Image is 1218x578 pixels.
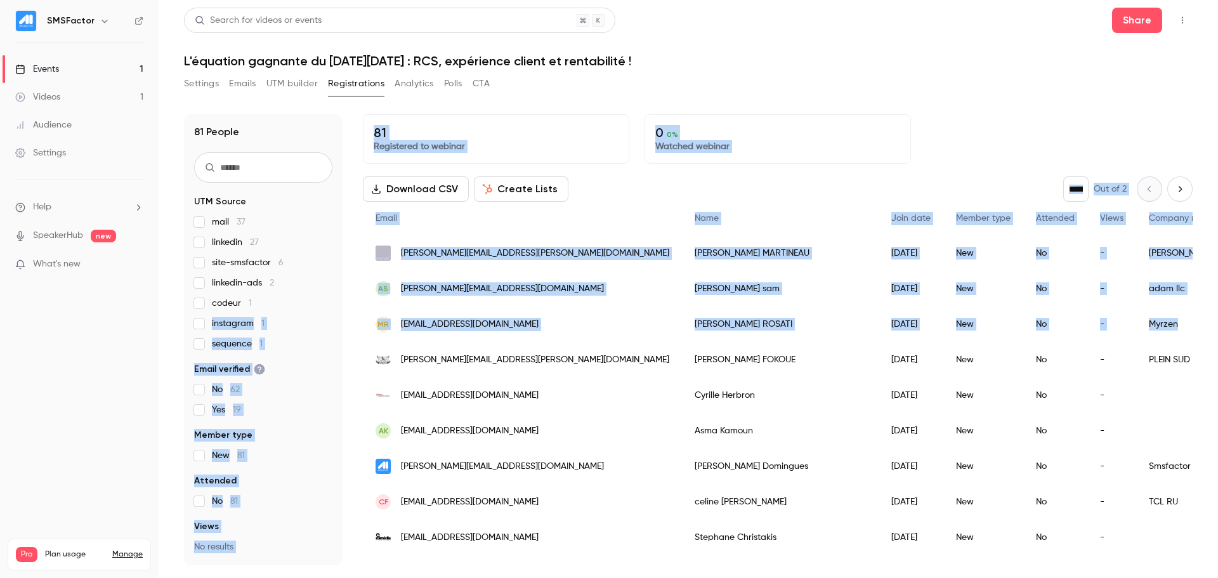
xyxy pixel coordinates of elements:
[1023,449,1087,484] div: No
[376,530,391,545] img: roi-media.com
[879,484,943,520] div: [DATE]
[379,496,388,508] span: cf
[1087,306,1136,342] div: -
[194,541,332,553] p: No results
[473,74,490,94] button: CTA
[184,74,219,94] button: Settings
[1023,520,1087,555] div: No
[212,404,241,416] span: Yes
[943,378,1023,413] div: New
[212,216,246,228] span: mail
[374,125,619,140] p: 81
[374,140,619,153] p: Registered to webinar
[15,147,66,159] div: Settings
[45,549,105,560] span: Plan usage
[655,125,900,140] p: 0
[1094,183,1127,195] p: Out of 2
[879,271,943,306] div: [DATE]
[1087,342,1136,378] div: -
[1023,484,1087,520] div: No
[879,449,943,484] div: [DATE]
[879,413,943,449] div: [DATE]
[230,497,238,506] span: 81
[212,338,263,350] span: sequence
[401,247,669,260] span: [PERSON_NAME][EMAIL_ADDRESS][PERSON_NAME][DOMAIN_NAME]
[376,352,391,367] img: synergytrans.fr
[1023,271,1087,306] div: No
[261,319,265,328] span: 1
[682,413,879,449] div: Asma Kamoun
[682,520,879,555] div: Stephane Christakis
[229,74,256,94] button: Emails
[376,459,391,474] img: smsfactor.com
[194,429,252,442] span: Member type
[16,547,37,562] span: Pro
[194,520,219,533] span: Views
[15,119,72,131] div: Audience
[33,200,51,214] span: Help
[474,176,568,202] button: Create Lists
[943,484,1023,520] div: New
[184,53,1193,69] h1: L'équation gagnante du [DATE][DATE] : RCS, expérience client et rentabilité !
[682,235,879,271] div: [PERSON_NAME] MARTINEAU
[401,424,539,438] span: [EMAIL_ADDRESS][DOMAIN_NAME]
[33,229,83,242] a: SpeakerHub
[379,425,388,437] span: AK
[1023,378,1087,413] div: No
[943,413,1023,449] div: New
[16,11,36,31] img: SMSFactor
[1023,342,1087,378] div: No
[47,15,95,27] h6: SMSFactor
[891,214,931,223] span: Join date
[695,214,719,223] span: Name
[378,283,388,294] span: as
[943,235,1023,271] div: New
[195,14,322,27] div: Search for videos or events
[401,460,604,473] span: [PERSON_NAME][EMAIL_ADDRESS][DOMAIN_NAME]
[401,531,539,544] span: [EMAIL_ADDRESS][DOMAIN_NAME]
[682,306,879,342] div: [PERSON_NAME] ROSATI
[237,451,245,460] span: 81
[444,74,462,94] button: Polls
[682,342,879,378] div: [PERSON_NAME] FOKOUE
[943,449,1023,484] div: New
[1087,271,1136,306] div: -
[1087,378,1136,413] div: -
[212,383,240,396] span: No
[879,520,943,555] div: [DATE]
[249,299,252,308] span: 1
[112,549,143,560] a: Manage
[1149,214,1215,223] span: Company name
[1087,484,1136,520] div: -
[1167,176,1193,202] button: Next page
[212,317,265,330] span: instagram
[194,195,246,208] span: UTM Source
[1023,306,1087,342] div: No
[879,378,943,413] div: [DATE]
[1087,235,1136,271] div: -
[266,74,318,94] button: UTM builder
[682,449,879,484] div: [PERSON_NAME] Domingues
[250,238,259,247] span: 27
[1036,214,1075,223] span: Attended
[401,282,604,296] span: [PERSON_NAME][EMAIL_ADDRESS][DOMAIN_NAME]
[233,405,241,414] span: 19
[212,297,252,310] span: codeur
[655,140,900,153] p: Watched webinar
[1023,413,1087,449] div: No
[879,235,943,271] div: [DATE]
[15,91,60,103] div: Videos
[194,124,239,140] h1: 81 People
[943,342,1023,378] div: New
[194,475,237,487] span: Attended
[212,449,245,462] span: New
[377,319,389,330] span: MR
[1087,449,1136,484] div: -
[1100,214,1123,223] span: Views
[194,363,265,376] span: Email verified
[401,318,539,331] span: [EMAIL_ADDRESS][DOMAIN_NAME]
[278,258,284,267] span: 6
[376,388,391,403] img: free.fr
[212,236,259,249] span: linkedin
[943,520,1023,555] div: New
